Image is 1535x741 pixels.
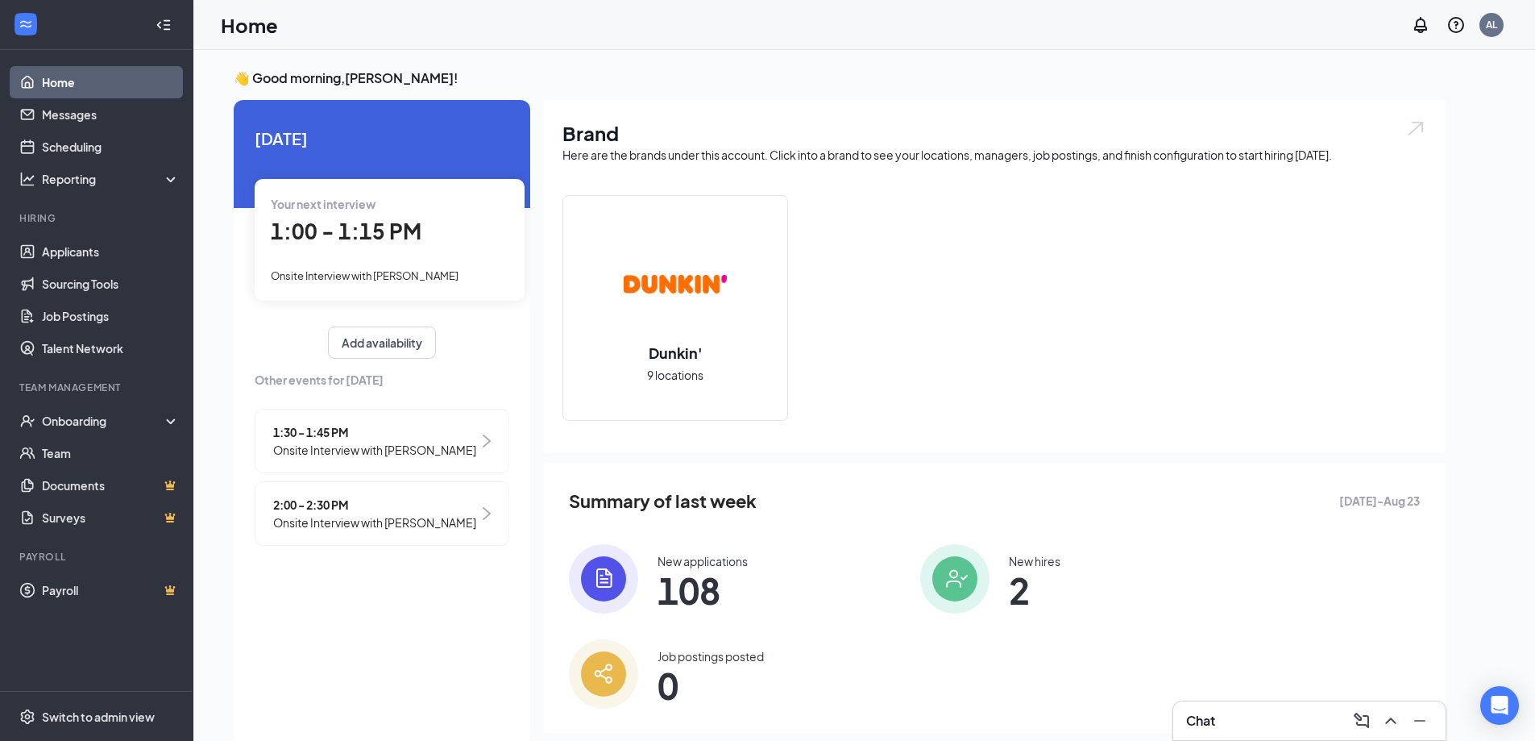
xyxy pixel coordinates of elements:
[647,366,703,384] span: 9 locations
[1009,553,1060,569] div: New hires
[18,16,34,32] svg: WorkstreamLogo
[562,119,1426,147] h1: Brand
[42,268,180,300] a: Sourcing Tools
[1352,711,1371,731] svg: ComposeMessage
[658,576,748,605] span: 108
[271,218,421,244] span: 1:00 - 1:15 PM
[1009,576,1060,605] span: 2
[42,131,180,163] a: Scheduling
[658,553,748,569] div: New applications
[42,469,180,502] a: DocumentsCrown
[271,269,458,282] span: Onsite Interview with [PERSON_NAME]
[19,211,176,225] div: Hiring
[1405,119,1426,138] img: open.6027fd2a22e1237b5b06.svg
[1411,15,1430,35] svg: Notifications
[328,327,436,359] button: Add availability
[42,300,180,332] a: Job Postings
[255,126,509,151] span: [DATE]
[273,441,476,459] span: Onsite Interview with [PERSON_NAME]
[1446,15,1466,35] svg: QuestionInfo
[19,381,176,394] div: Team Management
[569,544,638,614] img: icon
[42,98,180,131] a: Messages
[569,487,757,515] span: Summary of last week
[19,413,35,429] svg: UserCheck
[273,514,476,531] span: Onsite Interview with [PERSON_NAME]
[562,147,1426,163] div: Here are the brands under this account. Click into a brand to see your locations, managers, job p...
[633,343,719,363] h2: Dunkin'
[42,332,180,364] a: Talent Network
[273,423,476,441] span: 1:30 - 1:45 PM
[1407,708,1433,734] button: Minimize
[42,413,166,429] div: Onboarding
[569,639,638,709] img: icon
[1349,708,1375,734] button: ComposeMessage
[1486,18,1497,31] div: AL
[1339,492,1420,510] span: [DATE] - Aug 23
[156,17,172,33] svg: Collapse
[624,233,727,336] img: Dunkin'
[19,550,176,564] div: Payroll
[234,69,1446,87] h3: 👋 Good morning, [PERSON_NAME] !
[42,171,180,187] div: Reporting
[1378,708,1404,734] button: ChevronUp
[1410,711,1429,731] svg: Minimize
[19,709,35,725] svg: Settings
[19,171,35,187] svg: Analysis
[42,235,180,268] a: Applicants
[1480,686,1519,725] div: Open Intercom Messenger
[42,437,180,469] a: Team
[42,709,155,725] div: Switch to admin view
[1186,712,1215,730] h3: Chat
[1381,711,1400,731] svg: ChevronUp
[42,574,180,606] a: PayrollCrown
[255,371,509,389] span: Other events for [DATE]
[42,502,180,534] a: SurveysCrown
[42,66,180,98] a: Home
[920,544,989,614] img: icon
[273,496,476,514] span: 2:00 - 2:30 PM
[658,671,764,700] span: 0
[658,648,764,664] div: Job postings posted
[221,11,278,39] h1: Home
[271,197,375,211] span: Your next interview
